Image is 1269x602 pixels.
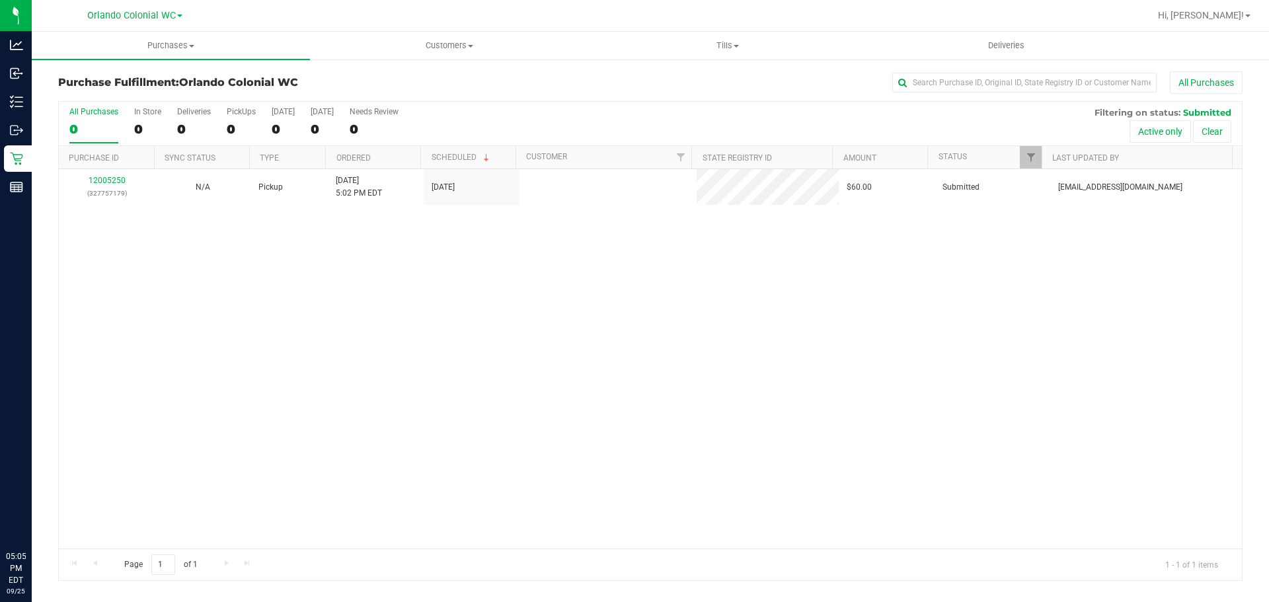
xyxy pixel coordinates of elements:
inline-svg: Inventory [10,95,23,108]
div: PickUps [227,107,256,116]
span: 1 - 1 of 1 items [1155,554,1229,574]
div: Needs Review [350,107,399,116]
p: 05:05 PM EDT [6,550,26,586]
inline-svg: Outbound [10,124,23,137]
button: Clear [1193,120,1231,143]
button: N/A [196,181,210,194]
a: Type [260,153,279,163]
span: Filtering on status: [1095,107,1180,118]
div: 0 [272,122,295,137]
div: 0 [227,122,256,137]
span: Hi, [PERSON_NAME]! [1158,10,1244,20]
span: Page of 1 [113,554,208,575]
a: Customer [526,152,567,161]
div: All Purchases [69,107,118,116]
inline-svg: Reports [10,180,23,194]
a: Filter [1020,146,1042,169]
span: Deliveries [970,40,1042,52]
span: Pickup [258,181,283,194]
span: Tills [589,40,866,52]
a: Scheduled [432,153,492,162]
a: Amount [843,153,876,163]
a: Customers [310,32,588,59]
span: Submitted [942,181,980,194]
a: Status [939,152,967,161]
input: 1 [151,554,175,575]
span: [EMAIL_ADDRESS][DOMAIN_NAME] [1058,181,1182,194]
div: 0 [350,122,399,137]
div: 0 [311,122,334,137]
div: In Store [134,107,161,116]
inline-svg: Inbound [10,67,23,80]
h3: Purchase Fulfillment: [58,77,453,89]
a: State Registry ID [703,153,772,163]
div: 0 [177,122,211,137]
a: Ordered [336,153,371,163]
div: [DATE] [311,107,334,116]
a: Filter [670,146,691,169]
button: All Purchases [1170,71,1243,94]
p: (327757179) [67,187,147,200]
span: [DATE] 5:02 PM EDT [336,174,382,200]
iframe: Resource center [13,496,53,536]
span: Orlando Colonial WC [87,10,176,21]
a: Sync Status [165,153,215,163]
span: Purchases [32,40,310,52]
div: 0 [134,122,161,137]
a: Purchase ID [69,153,119,163]
a: Last Updated By [1052,153,1119,163]
input: Search Purchase ID, Original ID, State Registry ID or Customer Name... [892,73,1157,93]
inline-svg: Analytics [10,38,23,52]
inline-svg: Retail [10,152,23,165]
div: [DATE] [272,107,295,116]
div: 0 [69,122,118,137]
a: 12005250 [89,176,126,185]
span: $60.00 [847,181,872,194]
span: Customers [311,40,588,52]
a: Tills [588,32,866,59]
span: [DATE] [432,181,455,194]
span: Not Applicable [196,182,210,192]
span: Submitted [1183,107,1231,118]
p: 09/25 [6,586,26,596]
button: Active only [1130,120,1191,143]
span: Orlando Colonial WC [179,76,298,89]
div: Deliveries [177,107,211,116]
a: Deliveries [867,32,1145,59]
a: Purchases [32,32,310,59]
